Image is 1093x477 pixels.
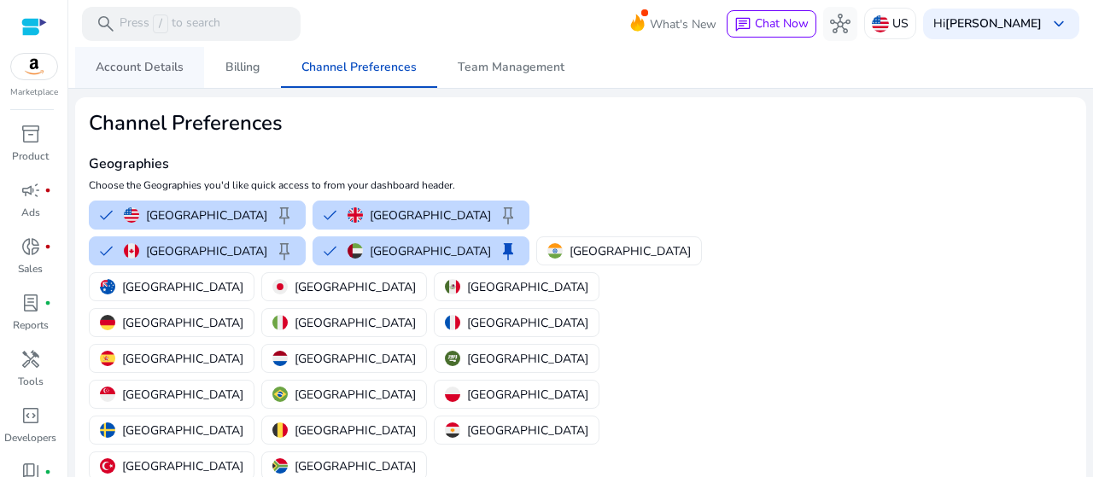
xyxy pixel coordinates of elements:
img: sg.svg [100,387,115,402]
img: nl.svg [272,351,288,366]
p: [GEOGRAPHIC_DATA] [467,278,588,296]
p: [GEOGRAPHIC_DATA] [146,207,267,224]
img: ca.svg [124,243,139,259]
img: us.svg [872,15,889,32]
span: code_blocks [20,405,41,426]
span: keyboard_arrow_down [1049,14,1069,34]
span: Chat Now [755,15,809,32]
h2: Channel Preferences [89,111,745,136]
span: fiber_manual_record [44,243,51,250]
img: it.svg [272,315,288,330]
p: Developers [4,430,56,445]
p: [GEOGRAPHIC_DATA] [370,242,491,260]
span: fiber_manual_record [44,187,51,194]
p: [GEOGRAPHIC_DATA] [467,386,588,404]
img: es.svg [100,351,115,366]
img: mx.svg [445,279,460,294]
img: au.svg [100,279,115,294]
span: keep [498,241,518,261]
p: [GEOGRAPHIC_DATA] [467,422,588,439]
span: keep [498,205,518,225]
img: pl.svg [445,387,460,402]
p: [GEOGRAPHIC_DATA] [295,314,416,332]
button: hub [823,7,857,41]
span: chat [734,16,751,33]
img: br.svg [272,387,288,402]
img: sa.svg [445,351,460,366]
img: uk.svg [348,207,363,223]
p: [GEOGRAPHIC_DATA] [146,242,267,260]
img: za.svg [272,458,288,474]
img: fr.svg [445,315,460,330]
span: Channel Preferences [301,61,417,73]
p: [GEOGRAPHIC_DATA] [122,386,243,404]
p: [GEOGRAPHIC_DATA] [122,314,243,332]
p: Hi [933,18,1042,30]
img: eg.svg [445,422,460,438]
img: be.svg [272,422,288,438]
img: tr.svg [100,458,115,474]
h4: Geographies [89,156,745,172]
span: Team Management [458,61,564,73]
span: campaign [20,180,41,201]
img: jp.svg [272,279,288,294]
p: [GEOGRAPHIC_DATA] [570,242,691,260]
p: Reports [13,317,49,333]
span: hub [830,14,850,34]
p: Choose the Geographies you'd like quick access to from your dashboard header. [89,177,745,193]
div: Conversation(s) [89,96,287,119]
p: US [892,9,909,38]
p: [GEOGRAPHIC_DATA] [295,278,416,296]
span: What's New [650,9,716,39]
img: ae.svg [348,243,363,259]
p: Sales [18,261,43,276]
span: / [153,15,168,33]
span: fiber_manual_record [44,300,51,306]
b: [PERSON_NAME] [945,15,1042,32]
img: amazon.svg [11,54,57,79]
p: [GEOGRAPHIC_DATA] [122,457,243,475]
p: Marketplace [10,86,58,99]
span: donut_small [20,236,41,257]
span: search [96,14,116,34]
p: [GEOGRAPHIC_DATA] [122,350,243,368]
p: [GEOGRAPHIC_DATA] [467,314,588,332]
img: se.svg [100,422,115,438]
p: [GEOGRAPHIC_DATA] [295,386,416,404]
span: fiber_manual_record [44,468,51,475]
p: Product [12,148,49,164]
span: Billing [225,61,260,73]
p: [GEOGRAPHIC_DATA] [370,207,491,224]
span: keep [274,205,295,225]
div: Chat Now [106,358,228,391]
span: lab_profile [20,293,41,313]
p: [GEOGRAPHIC_DATA] [467,350,588,368]
p: [GEOGRAPHIC_DATA] [122,278,243,296]
span: keep [274,241,295,261]
img: us.svg [124,207,139,223]
button: chatChat Now [727,10,816,38]
span: No previous conversation [91,160,243,333]
p: Press to search [120,15,220,33]
span: Account Details [96,61,184,73]
p: Ads [21,205,40,220]
img: de.svg [100,315,115,330]
span: handyman [20,349,41,369]
div: Minimize live chat window [280,9,321,49]
p: [GEOGRAPHIC_DATA] [295,422,416,439]
p: [GEOGRAPHIC_DATA] [122,422,243,439]
img: in.svg [547,243,563,259]
p: [GEOGRAPHIC_DATA] [295,350,416,368]
p: [GEOGRAPHIC_DATA] [295,457,416,475]
p: Tools [18,374,44,389]
span: inventory_2 [20,124,41,144]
